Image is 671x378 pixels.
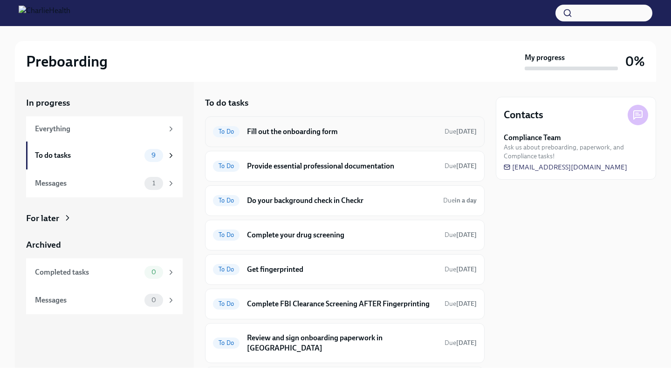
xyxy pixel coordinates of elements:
[504,143,648,161] span: Ask us about preboarding, paperwork, and Compliance tasks!
[456,231,477,239] strong: [DATE]
[213,162,240,169] span: To Do
[213,266,240,273] span: To Do
[456,128,477,135] strong: [DATE]
[247,196,436,206] h6: Do your background check in Checkr
[445,128,477,135] span: Due
[213,228,477,243] a: To DoComplete your drug screeningDue[DATE]
[525,53,565,63] strong: My progress
[445,162,477,170] span: Due
[443,196,477,204] span: Due
[146,269,162,276] span: 0
[26,142,183,169] a: To do tasks9
[445,231,477,239] span: Due
[445,339,477,347] span: Due
[35,150,141,161] div: To do tasks
[455,196,477,204] strong: in a day
[35,295,141,305] div: Messages
[445,338,477,347] span: August 27th, 2025 09:00
[445,299,477,308] span: August 27th, 2025 09:00
[146,152,161,159] span: 9
[456,162,477,170] strong: [DATE]
[247,127,437,137] h6: Fill out the onboarding form
[26,212,183,224] a: For later
[443,196,477,205] span: August 20th, 2025 09:00
[205,97,248,109] h5: To do tasks
[35,124,163,134] div: Everything
[35,267,141,277] div: Completed tasks
[504,162,627,172] a: [EMAIL_ADDRESS][DOMAIN_NAME]
[247,299,437,309] h6: Complete FBI Clearance Screening AFTER Fingerprinting
[445,265,477,274] span: August 24th, 2025 09:00
[247,333,437,353] h6: Review and sign onboarding paperwork in [GEOGRAPHIC_DATA]
[625,53,645,70] h3: 0%
[445,300,477,308] span: Due
[456,339,477,347] strong: [DATE]
[213,262,477,277] a: To DoGet fingerprintedDue[DATE]
[19,6,70,20] img: CharlieHealth
[35,178,141,189] div: Messages
[213,231,240,238] span: To Do
[247,230,437,240] h6: Complete your drug screening
[26,116,183,142] a: Everything
[504,108,543,122] h4: Contacts
[213,339,240,346] span: To Do
[213,159,477,174] a: To DoProvide essential professional documentationDue[DATE]
[147,180,161,187] span: 1
[213,297,477,311] a: To DoComplete FBI Clearance Screening AFTER FingerprintingDue[DATE]
[445,265,477,273] span: Due
[26,52,108,71] h2: Preboarding
[213,197,240,204] span: To Do
[26,286,183,314] a: Messages0
[146,297,162,304] span: 0
[456,300,477,308] strong: [DATE]
[26,169,183,197] a: Messages1
[26,239,183,251] a: Archived
[26,97,183,109] a: In progress
[26,212,59,224] div: For later
[456,265,477,273] strong: [DATE]
[26,258,183,286] a: Completed tasks0
[247,161,437,171] h6: Provide essential professional documentation
[504,133,561,143] strong: Compliance Team
[247,264,437,275] h6: Get fingerprinted
[213,124,477,139] a: To DoFill out the onboarding formDue[DATE]
[445,127,477,136] span: August 19th, 2025 09:00
[213,193,477,208] a: To DoDo your background check in CheckrDuein a day
[213,331,477,355] a: To DoReview and sign onboarding paperwork in [GEOGRAPHIC_DATA]Due[DATE]
[445,162,477,170] span: August 23rd, 2025 09:00
[213,128,240,135] span: To Do
[213,300,240,307] span: To Do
